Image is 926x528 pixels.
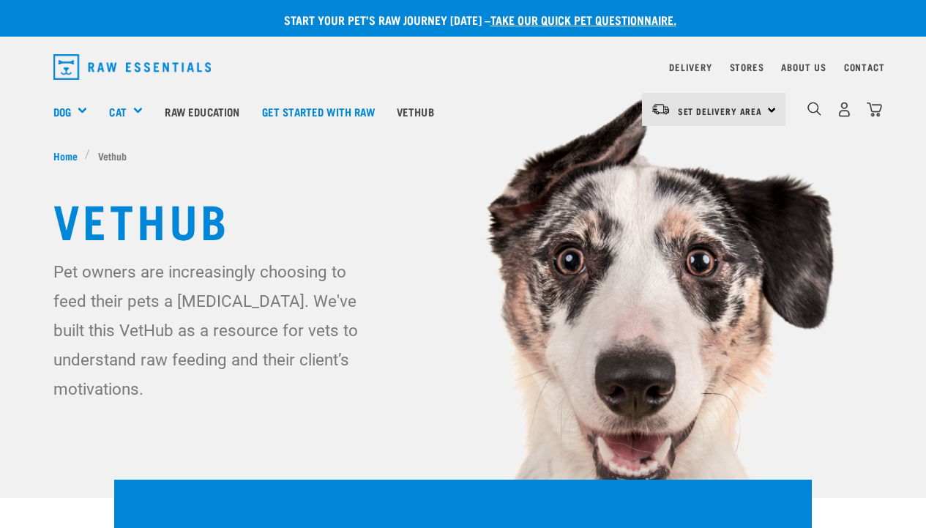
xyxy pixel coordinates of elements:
a: Dog [53,103,71,120]
h1: Vethub [53,193,873,245]
a: Home [53,148,86,163]
a: Get started with Raw [251,82,386,141]
a: Raw Education [154,82,250,141]
span: Set Delivery Area [678,108,763,114]
a: Vethub [386,82,445,141]
nav: dropdown navigation [42,48,885,86]
img: home-icon@2x.png [867,102,882,117]
a: Stores [730,64,764,70]
span: Home [53,148,78,163]
a: Cat [109,103,126,120]
a: take our quick pet questionnaire. [490,16,676,23]
img: home-icon-1@2x.png [807,102,821,116]
img: Raw Essentials Logo [53,54,212,80]
a: Delivery [669,64,712,70]
p: Pet owners are increasingly choosing to feed their pets a [MEDICAL_DATA]. We've built this VetHub... [53,257,381,404]
a: About Us [781,64,826,70]
a: Contact [844,64,885,70]
img: van-moving.png [651,103,671,116]
nav: breadcrumbs [53,148,873,163]
img: user.png [837,102,852,117]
